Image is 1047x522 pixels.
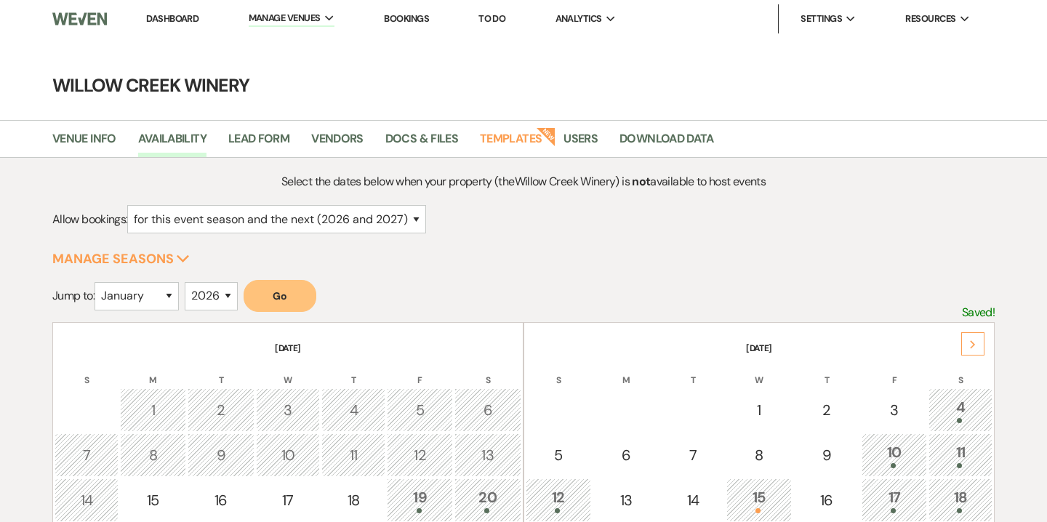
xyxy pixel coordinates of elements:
div: 2 [801,399,852,421]
div: 11 [936,441,984,468]
span: Manage Venues [249,11,321,25]
div: 6 [462,399,513,421]
a: Download Data [619,129,714,157]
img: Weven Logo [52,4,107,34]
div: 3 [264,399,312,421]
th: S [55,356,119,387]
th: M [120,356,185,387]
th: T [321,356,385,387]
span: Jump to: [52,288,95,303]
div: 6 [601,444,651,466]
div: 12 [395,444,444,466]
div: 18 [329,489,377,511]
th: S [526,356,591,387]
div: 7 [669,444,717,466]
div: 1 [734,399,784,421]
div: 8 [734,444,784,466]
div: 4 [329,399,377,421]
th: W [256,356,320,387]
span: Analytics [555,12,602,26]
div: 17 [264,489,312,511]
th: M [593,356,659,387]
div: 13 [462,444,513,466]
span: Resources [905,12,955,26]
div: 17 [870,486,919,513]
div: 15 [734,486,784,513]
th: F [387,356,452,387]
div: 10 [264,444,312,466]
div: 10 [870,441,919,468]
a: Bookings [384,12,429,25]
div: 1 [128,399,177,421]
div: 13 [601,489,651,511]
th: F [862,356,927,387]
th: S [928,356,992,387]
div: 19 [395,486,444,513]
p: Select the dates below when your property (the Willow Creek Winery ) is available to host events [170,172,877,191]
p: Saved! [962,303,995,322]
div: 4 [936,396,984,423]
a: Vendors [311,129,364,157]
a: Lead Form [228,129,289,157]
a: Availability [138,129,206,157]
th: T [661,356,725,387]
div: 9 [196,444,246,466]
div: 16 [196,489,246,511]
button: Go [244,280,316,312]
div: 12 [534,486,583,513]
div: 14 [669,489,717,511]
div: 7 [63,444,111,466]
a: Docs & Files [385,129,458,157]
th: [DATE] [55,324,521,355]
th: T [793,356,860,387]
div: 11 [329,444,377,466]
th: W [726,356,792,387]
th: T [188,356,254,387]
button: Manage Seasons [52,252,190,265]
strong: not [632,174,650,189]
div: 8 [128,444,177,466]
span: Settings [801,12,842,26]
th: [DATE] [526,324,992,355]
div: 9 [801,444,852,466]
span: Allow bookings: [52,212,127,227]
div: 16 [801,489,852,511]
th: S [454,356,521,387]
div: 3 [870,399,919,421]
a: Venue Info [52,129,116,157]
div: 14 [63,489,111,511]
div: 20 [462,486,513,513]
a: Users [563,129,598,157]
div: 15 [128,489,177,511]
strong: New [537,126,557,146]
div: 18 [936,486,984,513]
div: 2 [196,399,246,421]
div: 5 [534,444,583,466]
a: To Do [478,12,505,25]
div: 5 [395,399,444,421]
a: Dashboard [146,12,198,25]
a: Templates [480,129,542,157]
